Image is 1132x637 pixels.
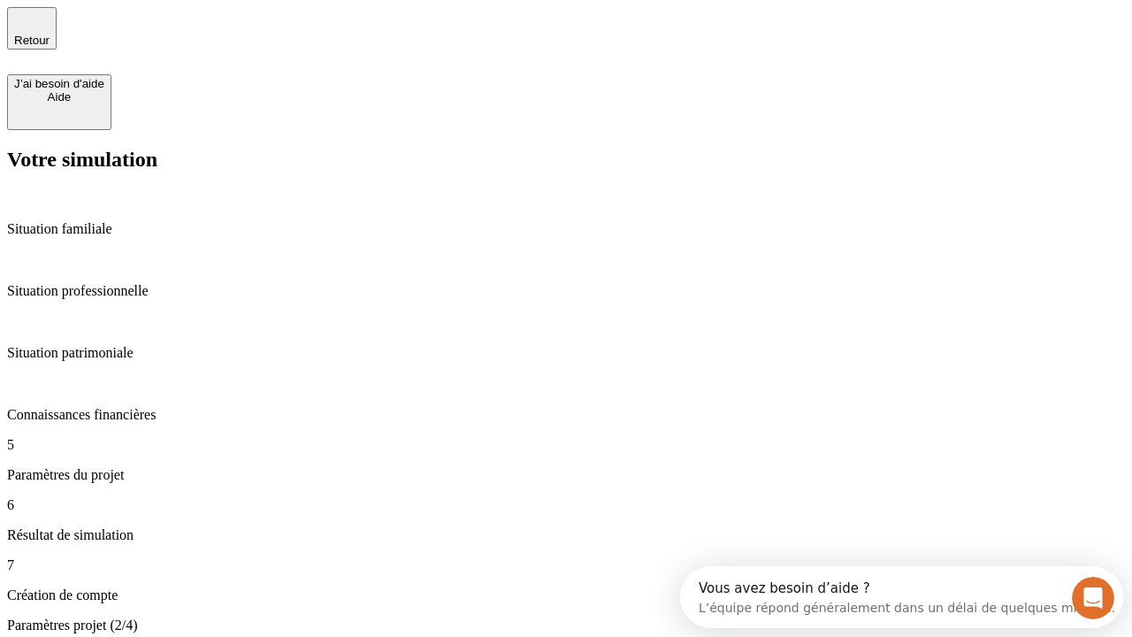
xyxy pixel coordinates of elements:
[680,566,1123,628] iframe: Intercom live chat discovery launcher
[7,527,1125,543] p: Résultat de simulation
[14,34,50,47] span: Retour
[7,587,1125,603] p: Création de compte
[7,618,1125,633] p: Paramètres projet (2/4)
[7,497,1125,513] p: 6
[7,7,487,56] div: Ouvrir le Messenger Intercom
[19,29,435,48] div: L’équipe répond généralement dans un délai de quelques minutes.
[7,557,1125,573] p: 7
[7,407,1125,423] p: Connaissances financières
[14,77,104,90] div: J’ai besoin d'aide
[7,221,1125,237] p: Situation familiale
[7,148,1125,172] h2: Votre simulation
[14,90,104,104] div: Aide
[7,74,111,130] button: J’ai besoin d'aideAide
[7,283,1125,299] p: Situation professionnelle
[7,437,1125,453] p: 5
[1072,577,1114,619] iframe: Intercom live chat
[7,467,1125,483] p: Paramètres du projet
[7,7,57,50] button: Retour
[7,345,1125,361] p: Situation patrimoniale
[19,15,435,29] div: Vous avez besoin d’aide ?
